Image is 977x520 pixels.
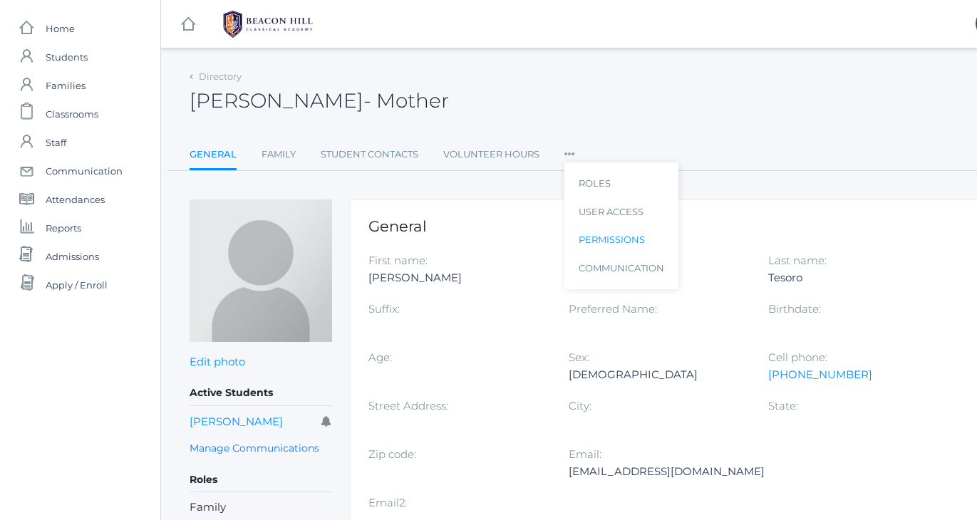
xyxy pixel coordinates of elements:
i: Receives communications for this student [321,416,332,427]
a: [PHONE_NUMBER] [768,368,872,381]
label: Last name: [768,254,827,267]
div: [EMAIL_ADDRESS][DOMAIN_NAME] [569,463,765,480]
label: Street Address: [368,399,448,412]
span: Classrooms [46,100,98,128]
label: Sex: [569,350,589,364]
span: Apply / Enroll [46,271,108,299]
li: Family [190,499,332,516]
span: Home [46,14,75,43]
label: Email: [569,447,601,461]
label: First name: [368,254,428,267]
label: Cell phone: [768,350,827,364]
span: Students [46,43,88,71]
label: City: [569,399,591,412]
div: [PERSON_NAME] [368,269,547,286]
div: Tesoro [768,269,947,286]
h5: Roles [190,468,332,492]
a: Directory [199,71,242,82]
label: Preferred Name: [569,302,657,316]
a: Permissions [579,226,664,254]
a: [PERSON_NAME] [190,415,283,428]
label: Birthdate: [768,302,821,316]
a: General [190,140,237,171]
img: 1_BHCALogos-05.png [214,6,321,42]
a: Edit photo [190,355,245,368]
span: Staff [46,128,66,157]
label: Email2: [368,496,407,509]
span: Families [46,71,86,100]
h1: General [368,218,969,234]
label: Zip code: [368,447,416,461]
a: Manage Communications [190,440,319,457]
a: User Access [579,198,664,227]
h2: [PERSON_NAME] [190,90,449,112]
span: - Mother [363,88,449,113]
a: Volunteer Hours [443,140,539,169]
a: Family [262,140,296,169]
span: Communication [46,157,123,185]
a: Communication [579,254,664,283]
span: Reports [46,214,81,242]
label: Suffix: [368,302,400,316]
img: Nicole Tesoro [190,199,332,342]
a: Student Contacts [321,140,418,169]
span: Attendances [46,185,105,214]
label: State: [768,399,798,412]
label: Age: [368,350,392,364]
a: Roles [579,170,664,198]
div: [DEMOGRAPHIC_DATA] [569,366,748,383]
h5: Active Students [190,381,332,405]
span: Admissions [46,242,99,271]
